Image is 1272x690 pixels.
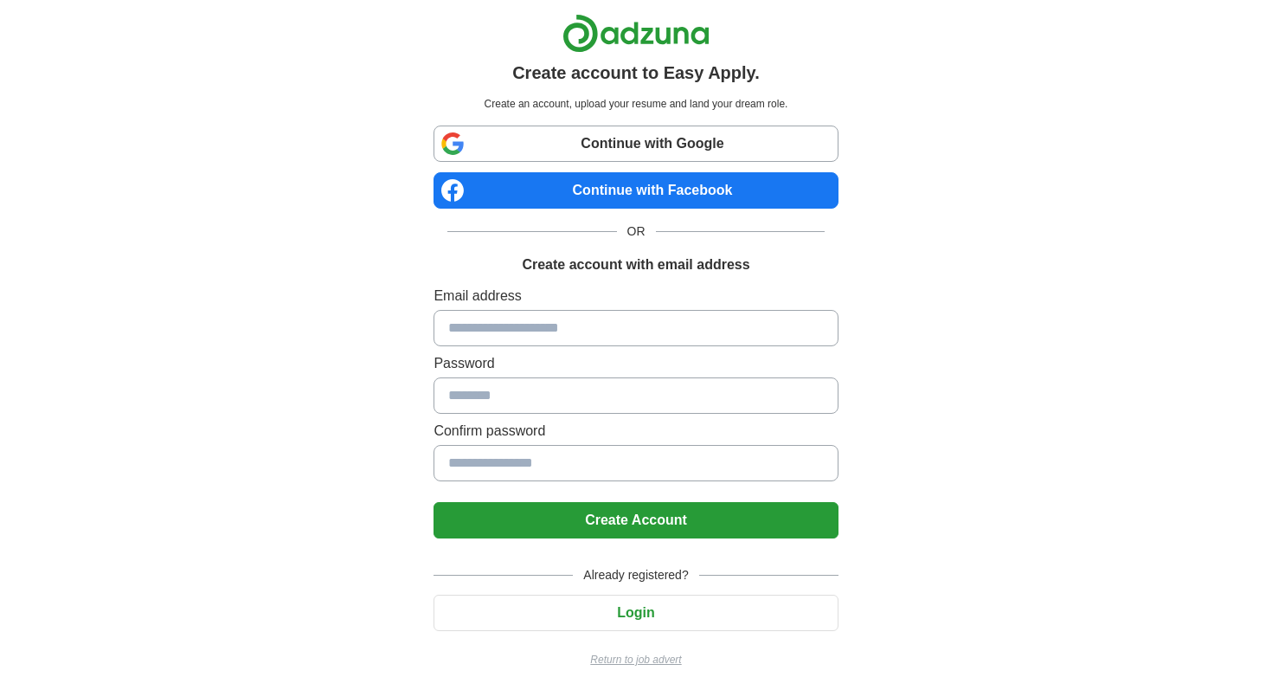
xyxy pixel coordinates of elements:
span: OR [617,222,656,241]
label: Email address [434,286,838,306]
h1: Create account to Easy Apply. [512,60,760,86]
span: Already registered? [573,566,698,584]
label: Confirm password [434,421,838,442]
a: Return to job advert [434,652,838,667]
p: Create an account, upload your resume and land your dream role. [437,96,834,112]
a: Continue with Google [434,126,838,162]
label: Password [434,353,838,374]
h1: Create account with email address [522,255,749,275]
img: Adzuna logo [562,14,710,53]
a: Login [434,605,838,620]
button: Create Account [434,502,838,538]
a: Continue with Facebook [434,172,838,209]
button: Login [434,595,838,631]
